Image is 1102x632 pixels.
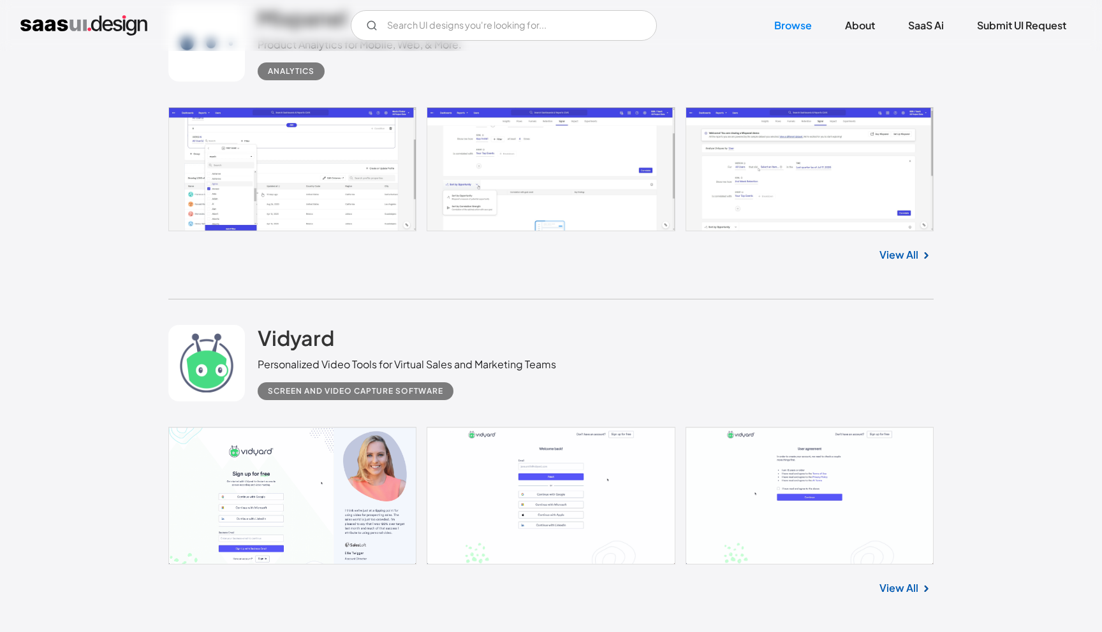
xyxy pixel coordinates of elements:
input: Search UI designs you're looking for... [351,10,657,41]
a: Vidyard [258,325,334,357]
a: About [830,11,890,39]
div: Analytics [268,64,314,79]
a: Browse [759,11,827,39]
a: Submit UI Request [962,11,1082,39]
a: home [20,15,147,36]
div: Screen and Video Capture Software [268,384,443,399]
div: Personalized Video Tools for Virtual Sales and Marketing Teams [258,357,556,372]
h2: Vidyard [258,325,334,350]
a: View All [879,247,918,262]
a: View All [879,580,918,596]
a: SaaS Ai [893,11,959,39]
form: Email Form [351,10,657,41]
